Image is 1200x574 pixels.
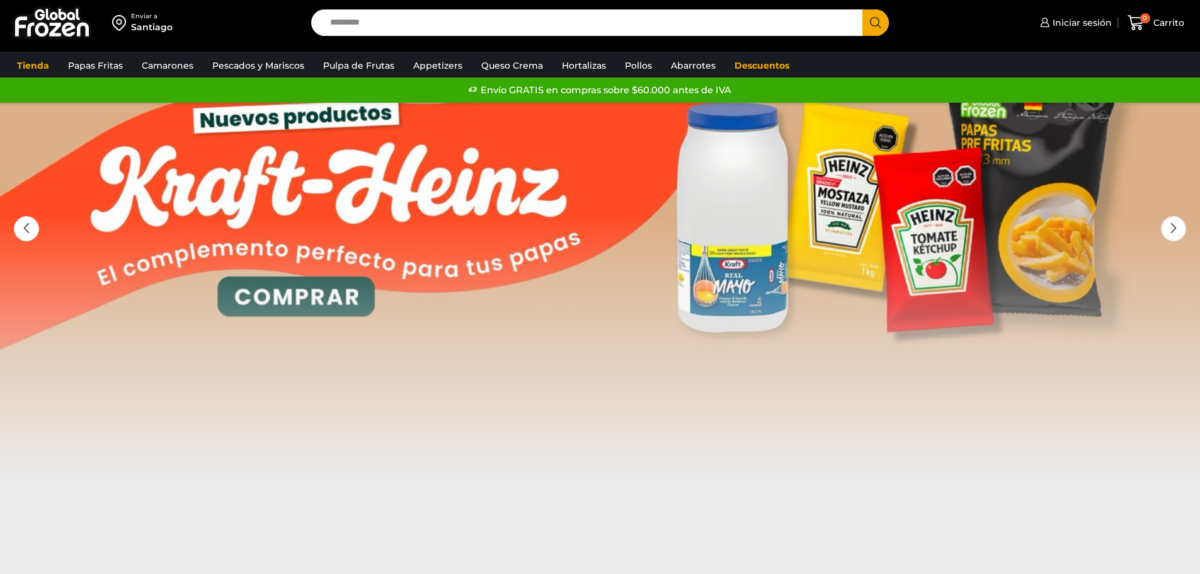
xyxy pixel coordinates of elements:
span: Iniciar sesión [1049,16,1112,29]
div: Next slide [1161,216,1186,241]
div: Enviar a [131,12,173,21]
a: Pescados y Mariscos [206,54,311,77]
div: Santiago [131,21,173,33]
a: Papas Fritas [62,54,129,77]
span: 0 [1140,13,1150,23]
span: Carrito [1150,16,1184,29]
img: address-field-icon.svg [112,12,131,33]
button: Search button [862,9,889,36]
a: Abarrotes [665,54,722,77]
a: Pulpa de Frutas [317,54,401,77]
a: Queso Crema [475,54,549,77]
a: Iniciar sesión [1037,10,1112,35]
a: Pollos [619,54,658,77]
a: Descuentos [728,54,796,77]
a: Hortalizas [556,54,612,77]
div: Previous slide [14,216,39,241]
a: 0 Carrito [1124,8,1187,38]
a: Appetizers [407,54,469,77]
a: Camarones [135,54,200,77]
a: Tienda [11,54,55,77]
